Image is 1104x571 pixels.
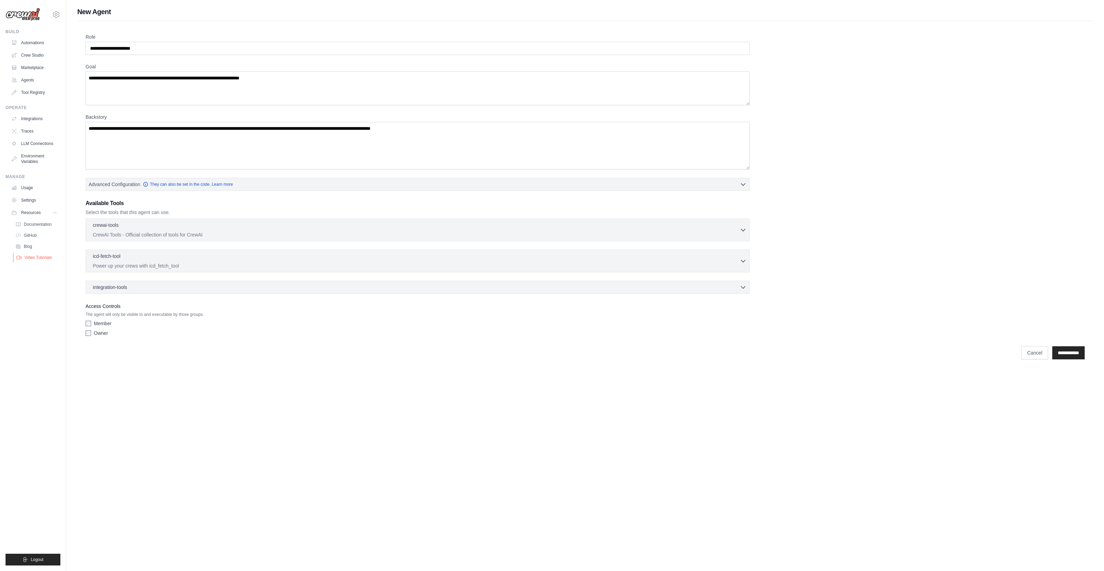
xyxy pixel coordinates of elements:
a: Usage [8,182,60,193]
button: Logout [6,554,60,565]
a: Environment Variables [8,151,60,167]
h3: Available Tools [86,199,750,207]
p: The agent will only be visible to and executable by those groups. [86,312,750,317]
div: Build [6,29,60,35]
a: GitHub [12,231,60,240]
a: Blog [12,242,60,251]
span: Documentation [24,222,52,227]
p: crewai-tools [93,222,119,229]
p: Select the tools that this agent can use. [86,209,750,216]
p: CrewAI Tools - Official collection of tools for CrewAI [93,231,740,238]
span: GitHub [24,233,37,238]
label: Backstory [86,114,750,120]
a: Automations [8,37,60,48]
p: icd-fetch-tool [93,253,120,260]
a: Cancel [1021,346,1048,359]
span: Resources [21,210,41,215]
button: integration-tools [89,284,747,291]
a: Integrations [8,113,60,124]
label: Access Controls [86,302,750,310]
span: integration-tools [93,284,127,291]
a: Marketplace [8,62,60,73]
div: Manage [6,174,60,180]
button: Resources [8,207,60,218]
span: Blog [24,244,32,249]
span: Advanced Configuration [89,181,140,188]
a: Crew Studio [8,50,60,61]
span: Logout [31,557,43,562]
button: icd-fetch-tool Power up your crews with icd_fetch_tool [89,253,747,269]
a: Video Tutorials [13,253,61,262]
div: Operate [6,105,60,110]
a: LLM Connections [8,138,60,149]
a: Agents [8,75,60,86]
img: Logo [6,8,40,21]
span: Video Tutorials [24,255,52,260]
label: Role [86,33,750,40]
a: Traces [8,126,60,137]
label: Member [94,320,111,327]
label: Goal [86,63,750,70]
h1: New Agent [77,7,1093,17]
button: Advanced Configuration They can also be set in the code. Learn more [86,178,749,191]
a: Settings [8,195,60,206]
a: Tool Registry [8,87,60,98]
a: Documentation [12,220,60,229]
label: Owner [94,330,108,337]
button: crewai-tools CrewAI Tools - Official collection of tools for CrewAI [89,222,747,238]
p: Power up your crews with icd_fetch_tool [93,262,740,269]
a: They can also be set in the code. Learn more [143,182,233,187]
